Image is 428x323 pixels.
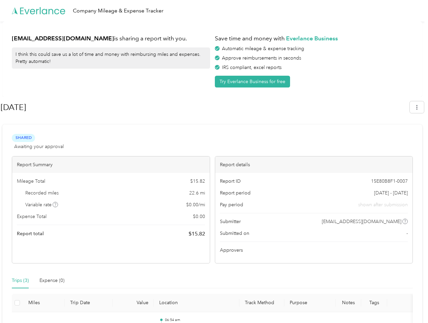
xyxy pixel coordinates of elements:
[215,34,413,43] h1: Save time and money with
[286,35,338,42] strong: Everlance Business
[215,76,290,87] button: Try Everlance Business for free
[154,294,239,312] th: Location
[406,230,408,237] span: -
[12,34,210,43] h1: is sharing a report with you.
[371,178,408,185] span: 15E80B8F1-0007
[12,277,29,284] div: Trips (3)
[215,156,413,173] div: Report details
[193,213,205,220] span: $ 0.00
[73,7,164,15] div: Company Mileage & Expense Tracker
[165,318,234,322] p: 06:54 am
[220,230,249,237] span: Submitted on
[358,201,408,208] span: shown after submission
[336,294,361,312] th: Notes
[222,46,304,51] span: Automatic mileage & expense tracking
[113,294,154,312] th: Value
[222,55,301,61] span: Approve reimbursements in seconds
[220,189,251,196] span: Report period
[39,277,64,284] div: Expense (0)
[190,178,205,185] span: $ 15.82
[220,178,241,185] span: Report ID
[222,65,282,70] span: IRS compliant, excel reports
[25,201,58,208] span: Variable rate
[239,294,284,312] th: Track Method
[65,294,113,312] th: Trip Date
[189,230,205,238] span: $ 15.82
[25,189,59,196] span: Recorded miles
[12,156,210,173] div: Report Summary
[220,247,243,254] span: Approvers
[12,35,114,42] strong: [EMAIL_ADDRESS][DOMAIN_NAME]
[374,189,408,196] span: [DATE] - [DATE]
[220,201,243,208] span: Pay period
[189,189,205,196] span: 22.6 mi
[12,47,210,69] div: I think this could save us a lot of time and money with reimbursing miles and expenses. Pretty au...
[14,143,64,150] span: Awaiting your approval
[284,294,336,312] th: Purpose
[17,178,45,185] span: Mileage Total
[361,294,387,312] th: Tags
[322,218,401,225] span: [EMAIL_ADDRESS][DOMAIN_NAME]
[186,201,205,208] span: $ 0.00 / mi
[17,230,44,237] span: Report total
[23,294,65,312] th: Miles
[220,218,241,225] span: Submitter
[1,99,405,115] h1: Aug 2025
[12,134,35,142] span: Shared
[17,213,47,220] span: Expense Total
